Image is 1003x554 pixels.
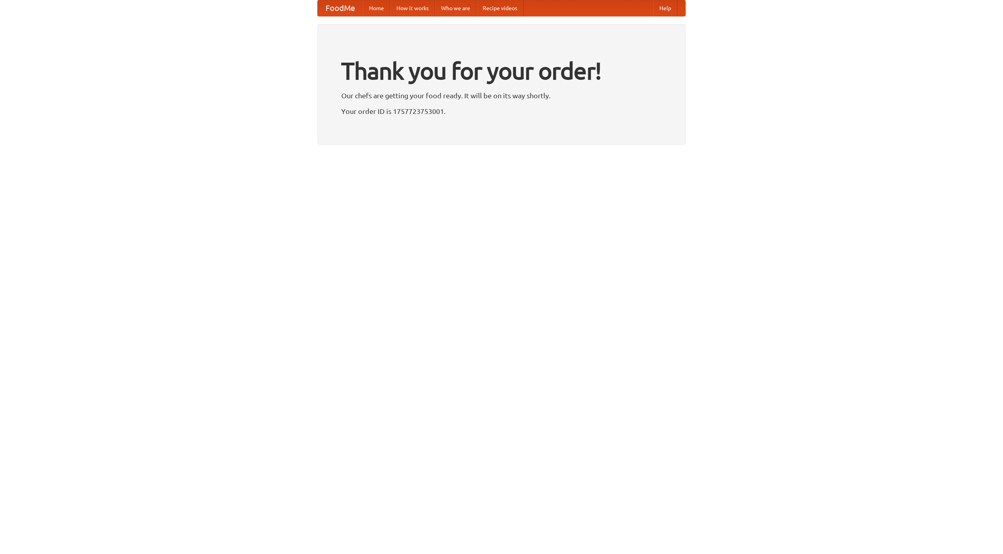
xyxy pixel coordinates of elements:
a: How it works [390,0,435,16]
a: Recipe videos [476,0,523,16]
a: Who we are [435,0,476,16]
p: Our chefs are getting your food ready. It will be on its way shortly. [341,90,662,101]
a: Home [363,0,390,16]
a: Help [653,0,677,16]
p: Your order ID is 1757723753001. [341,105,662,117]
h1: Thank you for your order! [341,52,662,90]
a: FoodMe [318,0,363,16]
